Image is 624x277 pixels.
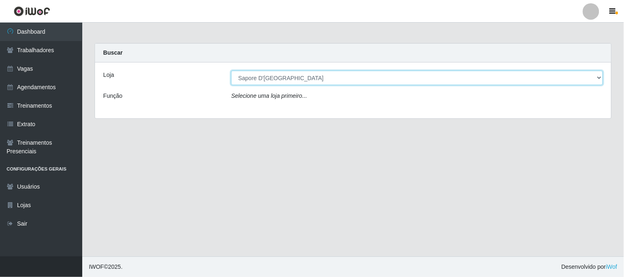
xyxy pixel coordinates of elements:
label: Loja [103,71,114,79]
span: Desenvolvido por [561,263,617,271]
i: Selecione uma loja primeiro... [231,92,307,99]
span: IWOF [89,263,104,270]
a: iWof [606,263,617,270]
label: Função [103,92,123,100]
img: CoreUI Logo [14,6,50,16]
strong: Buscar [103,49,123,56]
span: © 2025 . [89,263,123,271]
